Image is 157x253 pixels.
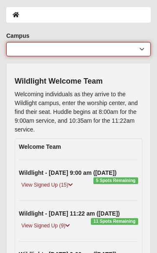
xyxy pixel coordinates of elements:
strong: Wildlight - [DATE] 9:00 am ([DATE]) [19,169,116,176]
strong: Wildlight - [DATE] 11:22 am ([DATE]) [19,210,120,217]
strong: Welcome Team [19,143,61,150]
h4: Wildlight Welcome Team [15,77,142,86]
a: View Signed Up (9) [19,221,72,230]
p: Welcoming individuals as they arrive to the Wildlight campus, enter the worship center, and find ... [15,90,142,134]
span: 11 Spots Remaining [91,218,138,225]
a: View Signed Up (15) [19,181,75,190]
span: 5 Spots Remaining [93,177,138,184]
